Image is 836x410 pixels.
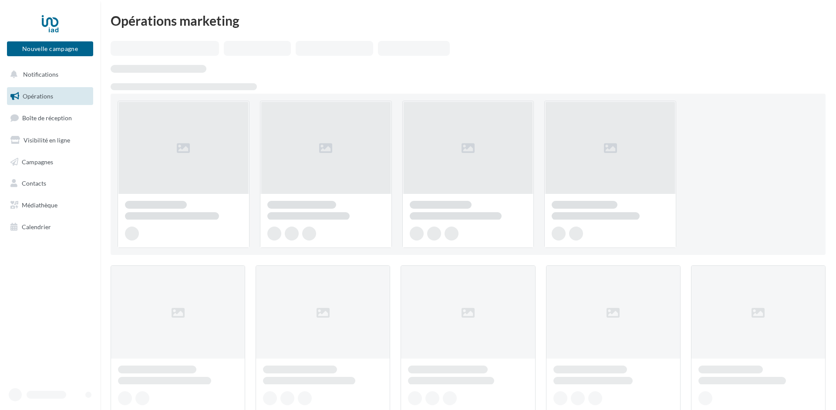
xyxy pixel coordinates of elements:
span: Visibilité en ligne [24,136,70,144]
span: Contacts [22,180,46,187]
span: Boîte de réception [22,114,72,122]
a: Contacts [5,174,95,193]
a: Visibilité en ligne [5,131,95,149]
a: Médiathèque [5,196,95,214]
button: Notifications [5,65,91,84]
a: Calendrier [5,218,95,236]
span: Médiathèque [22,201,57,209]
span: Notifications [23,71,58,78]
span: Campagnes [22,158,53,165]
a: Campagnes [5,153,95,171]
button: Nouvelle campagne [7,41,93,56]
a: Boîte de réception [5,108,95,127]
span: Opérations [23,92,53,100]
div: Opérations marketing [111,14,826,27]
a: Opérations [5,87,95,105]
span: Calendrier [22,223,51,230]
